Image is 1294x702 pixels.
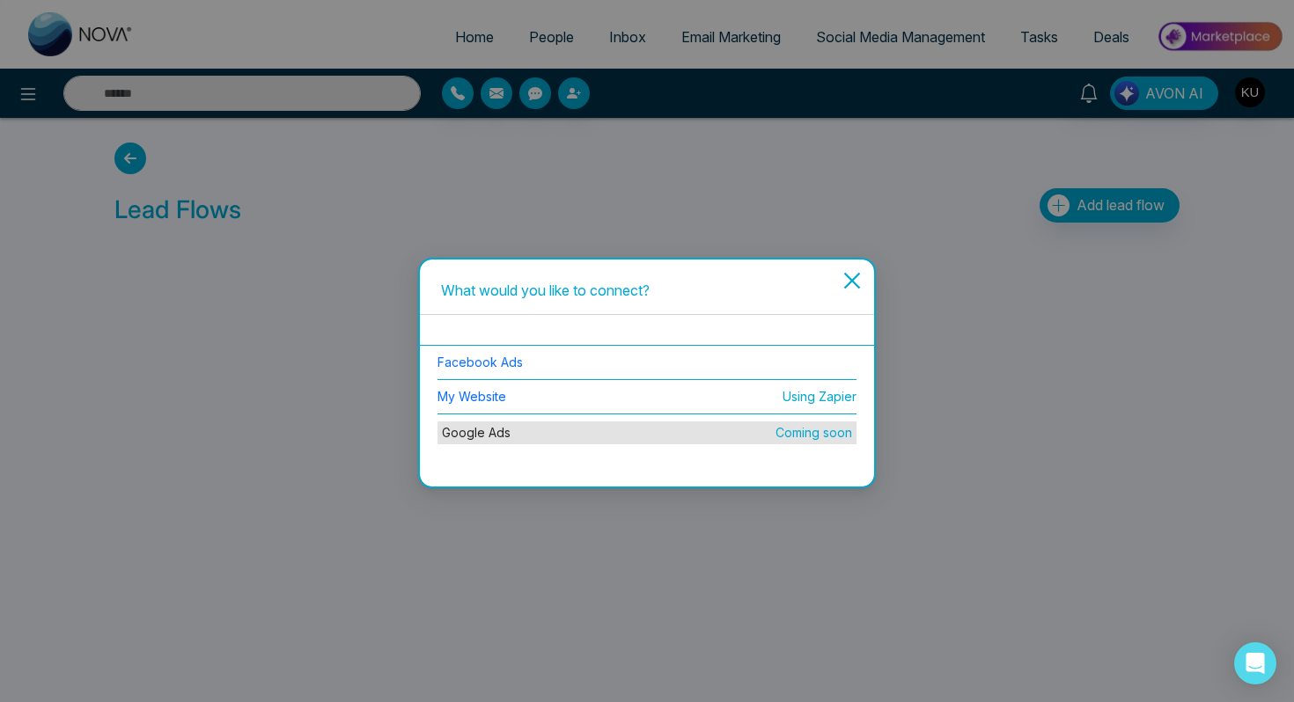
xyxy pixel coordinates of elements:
a: My Website [437,389,506,404]
button: Close [829,260,874,321]
div: Open Intercom Messenger [1234,642,1276,684]
span: close [842,270,863,291]
div: What would you like to connect? [441,281,853,300]
a: Facebook Ads [437,355,523,369]
span: Using Zapier [783,387,857,406]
